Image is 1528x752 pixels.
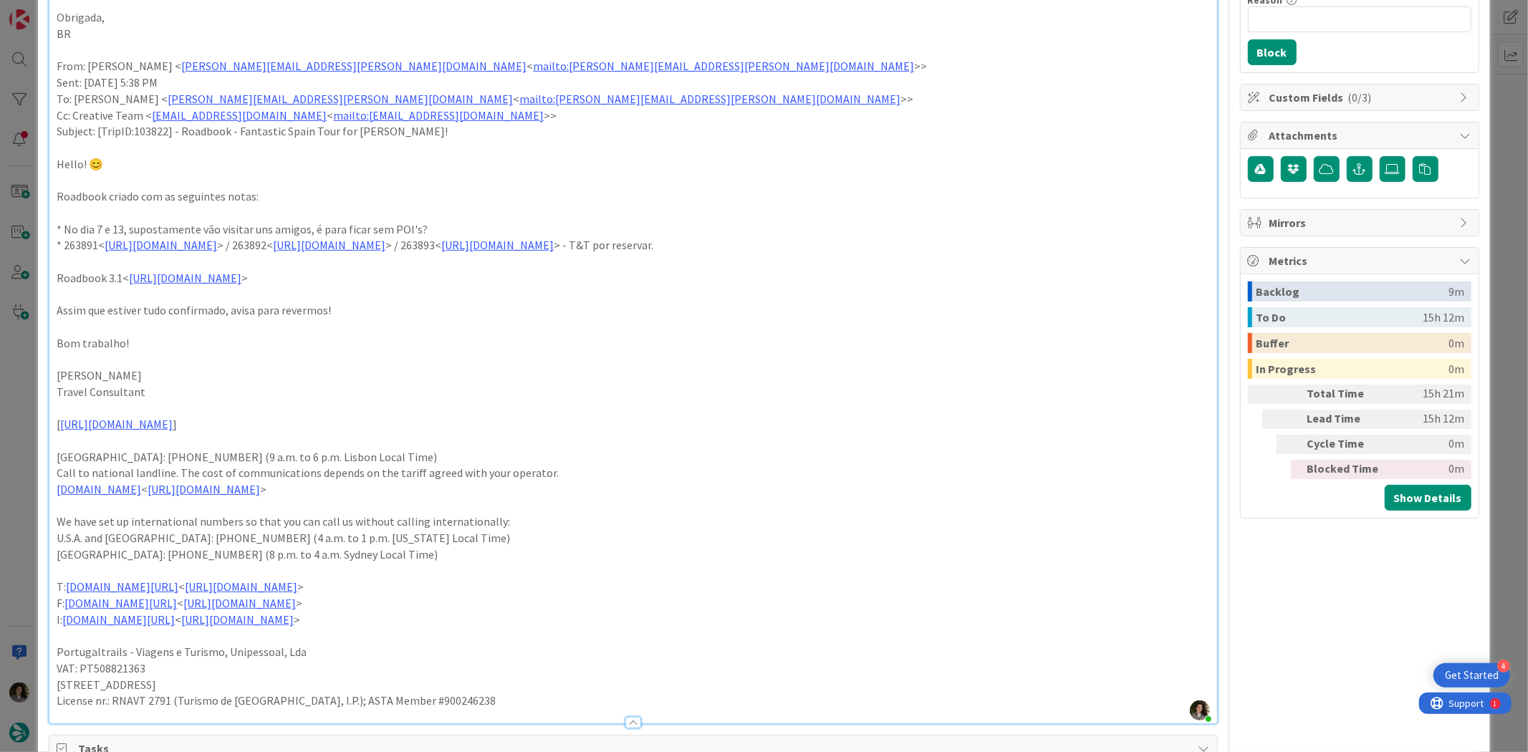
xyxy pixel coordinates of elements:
[1269,252,1453,269] span: Metrics
[1449,359,1465,379] div: 0m
[57,91,1209,107] p: To: [PERSON_NAME] < < >>
[105,238,217,252] a: [URL][DOMAIN_NAME]
[181,612,294,627] a: [URL][DOMAIN_NAME]
[57,546,1209,563] p: [GEOGRAPHIC_DATA]: [PHONE_NUMBER] (8 p.m. to 4 a.m. Sydney Local Time)
[1269,127,1453,144] span: Attachments
[1449,281,1465,302] div: 9m
[57,74,1209,91] p: Sent: [DATE] 5:38 PM
[273,238,385,252] a: [URL][DOMAIN_NAME]
[1307,385,1386,404] div: Total Time
[129,271,241,285] a: [URL][DOMAIN_NAME]
[1392,410,1465,429] div: 15h 12m
[57,644,1209,660] p: Portugaltrails - Viagens e Turismo, Unipessoal, Lda
[57,693,1209,709] p: License nr.: RNAVT 2791 (Turismo de [GEOGRAPHIC_DATA], I.P.); ASTA Member #900246238
[57,58,1209,74] p: From: [PERSON_NAME] < < >>
[185,579,297,594] a: [URL][DOMAIN_NAME]
[1307,410,1386,429] div: Lead Time
[1269,89,1453,106] span: Custom Fields
[152,108,327,122] a: [EMAIL_ADDRESS][DOMAIN_NAME]
[57,384,1209,400] p: Travel Consultant
[57,465,1209,481] p: Call to national landline. The cost of communications depends on the tariff agreed with your oper...
[1497,660,1510,673] div: 4
[57,612,1209,628] p: I: < >
[57,595,1209,612] p: F: < >
[57,302,1209,319] p: Assim que estiver tudo confirmado, avisa para revermos!
[57,579,1209,595] p: T: < >
[57,123,1209,140] p: Subject: [TripID:103822] - Roadbook - Fantastic Spain Tour for [PERSON_NAME]!
[30,2,65,19] span: Support
[183,596,296,610] a: [URL][DOMAIN_NAME]
[1392,460,1465,479] div: 0m
[1445,668,1499,683] div: Get Started
[1256,359,1449,379] div: In Progress
[57,482,141,496] a: [DOMAIN_NAME]
[1385,485,1471,511] button: Show Details
[57,270,1209,286] p: Roadbook 3.1< >
[57,367,1209,384] p: [PERSON_NAME]
[1449,333,1465,353] div: 0m
[148,482,260,496] a: [URL][DOMAIN_NAME]
[1433,663,1510,688] div: Open Get Started checklist, remaining modules: 4
[1256,333,1449,353] div: Buffer
[75,6,78,17] div: 1
[57,514,1209,530] p: We have set up international numbers so that you can call us without calling internationally:
[168,92,513,106] a: [PERSON_NAME][EMAIL_ADDRESS][PERSON_NAME][DOMAIN_NAME]
[1256,307,1423,327] div: To Do
[57,335,1209,352] p: Bom trabalho!
[1392,435,1465,454] div: 0m
[1248,39,1297,65] button: Block
[57,449,1209,466] p: [GEOGRAPHIC_DATA]: [PHONE_NUMBER] (9 a.m. to 6 p.m. Lisbon Local Time)
[57,221,1209,238] p: * No dia 7 e 13, supostamente vão visitar uns amigos, é para ficar sem POI's?
[1307,435,1386,454] div: Cycle Time
[1423,307,1465,327] div: 15h 12m
[57,530,1209,546] p: U.S.A. and [GEOGRAPHIC_DATA]: [PHONE_NUMBER] (4 a.m. to 1 p.m. [US_STATE] Local Time)
[333,108,544,122] a: mailto:[EMAIL_ADDRESS][DOMAIN_NAME]
[1307,460,1386,479] div: Blocked Time
[181,59,527,73] a: [PERSON_NAME][EMAIL_ADDRESS][PERSON_NAME][DOMAIN_NAME]
[57,660,1209,677] p: VAT: PT508821363
[64,596,177,610] a: [DOMAIN_NAME][URL]
[57,26,1209,42] p: BR
[60,417,173,431] a: [URL][DOMAIN_NAME]
[57,481,1209,498] p: < >
[1392,385,1465,404] div: 15h 21m
[57,677,1209,693] p: [STREET_ADDRESS]
[441,238,554,252] a: [URL][DOMAIN_NAME]
[57,107,1209,124] p: Cc: Creative Team < < >>
[57,188,1209,205] p: Roadbook criado com as seguintes notas:
[1348,90,1372,105] span: ( 0/3 )
[62,612,175,627] a: [DOMAIN_NAME][URL]
[57,156,1209,173] p: Hello! 😊
[1190,700,1210,720] img: EtGf2wWP8duipwsnFX61uisk7TBOWsWe.jpg
[533,59,914,73] a: mailto:[PERSON_NAME][EMAIL_ADDRESS][PERSON_NAME][DOMAIN_NAME]
[519,92,900,106] a: mailto:[PERSON_NAME][EMAIL_ADDRESS][PERSON_NAME][DOMAIN_NAME]
[57,9,1209,26] p: Obrigada,
[1256,281,1449,302] div: Backlog
[1269,214,1453,231] span: Mirrors
[66,579,178,594] a: [DOMAIN_NAME][URL]
[57,416,1209,433] p: [ ]
[57,237,1209,254] p: * 263891< > / 263892< > / 263893< > - T&T por reservar.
